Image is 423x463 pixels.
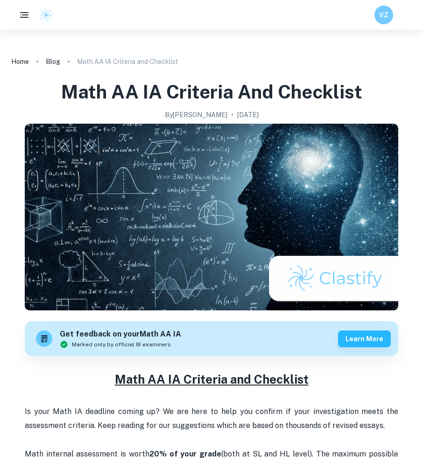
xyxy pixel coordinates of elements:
p: Math AA IA Criteria and Checklist [77,56,178,67]
img: Math AA IA Criteria and Checklist cover image [25,124,398,310]
button: VZ [374,6,393,24]
h2: By [PERSON_NAME] [165,110,227,120]
span: Marked only by official IB examiners [72,340,171,349]
strong: 20% of your grade [149,449,221,458]
a: Clastify logo [34,8,53,22]
u: Math AA IA Criteria and Checklist [115,372,309,386]
h1: Math AA IA Criteria and Checklist [61,79,362,104]
h6: Get feedback on your Math AA IA [60,329,181,340]
a: Get feedback on yourMath AA IAMarked only by official IB examinersLearn more [25,321,398,356]
img: Clastify logo [39,8,53,22]
a: Blog [46,55,60,68]
a: Home [11,55,29,68]
button: Learn more [338,330,391,347]
h6: VZ [379,10,389,20]
h2: [DATE] [237,110,259,120]
p: • [231,110,233,120]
